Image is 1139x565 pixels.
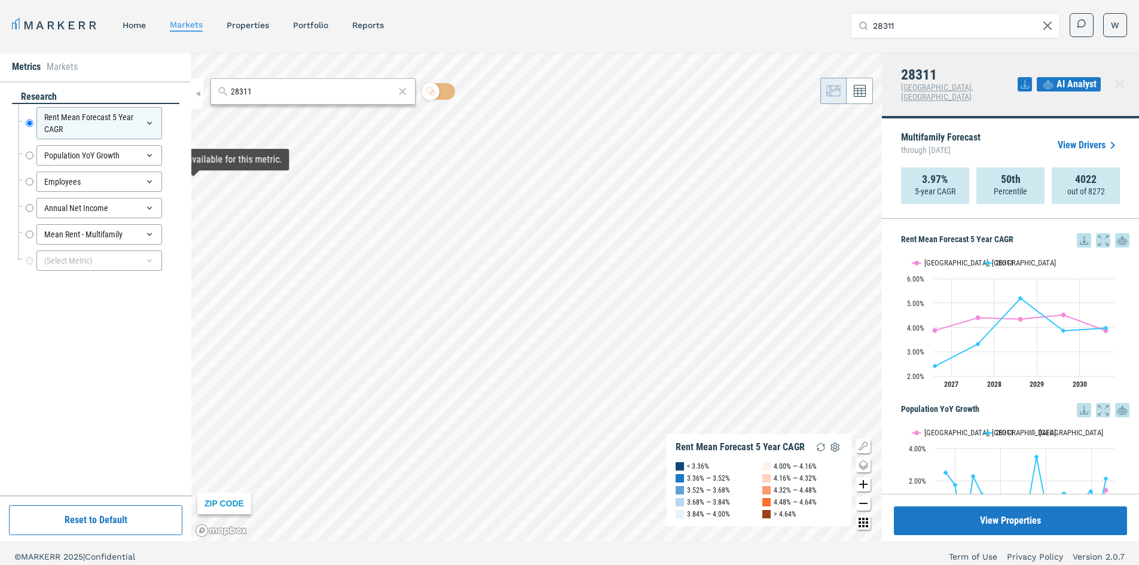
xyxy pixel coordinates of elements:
span: AI Analyst [1056,77,1097,91]
path: Saturday, 14 Aug, 20:00, 4.39. Fayetteville, NC. [976,315,981,320]
text: 2030 [1073,380,1087,389]
text: 2.00% [907,372,924,381]
div: 3.84% — 4.00% [687,508,730,520]
div: 4.32% — 4.48% [774,484,817,496]
text: 3.00% [907,348,924,356]
input: Search by MSA or ZIP Code [231,85,395,98]
button: Other options map button [856,515,871,530]
button: View Properties [894,506,1127,535]
a: Version 2.0.7 [1073,551,1125,563]
path: Sunday, 14 Dec, 19:00, 1.75. 28311. [953,482,958,487]
text: 4.00% [909,445,926,453]
path: Monday, 14 Aug, 20:00, 5.19. 28311. [1018,296,1023,301]
span: © [14,552,21,561]
span: 2025 | [63,552,85,561]
path: Monday, 14 Aug, 20:00, 4.34. Fayetteville, NC. [1018,316,1023,321]
span: Confidential [85,552,135,561]
path: Saturday, 14 Aug, 20:00, 3.31. 28311. [976,341,981,346]
img: Reload Legend [814,440,828,454]
text: 2.00% [909,477,926,485]
strong: 4022 [1075,173,1097,185]
img: Settings [828,440,842,454]
a: Portfolio [293,20,328,30]
div: 4.00% — 4.16% [774,460,817,472]
div: Rent Mean Forecast 5 Year CAGR [676,441,805,453]
canvas: Map [191,53,882,541]
div: > 4.64% [774,508,796,520]
h5: Population YoY Growth [901,403,1129,417]
div: Employees [36,172,162,192]
path: Monday, 14 Dec, 19:00, 1.22. 28311. [1062,491,1067,496]
path: Friday, 14 Dec, 19:00, 1.36. 28311. [1089,489,1094,494]
svg: Interactive chart [901,248,1120,397]
strong: 50th [1001,173,1021,185]
button: Show Fayetteville, NC [912,258,971,267]
div: 3.52% — 3.68% [687,484,730,496]
a: properties [227,20,269,30]
div: 4.48% — 4.64% [774,496,817,508]
div: 3.68% — 3.84% [687,496,730,508]
div: research [12,90,179,104]
a: Term of Use [949,551,997,563]
text: 4.00% [907,324,924,332]
p: Multifamily Forecast [901,133,981,158]
span: [GEOGRAPHIC_DATA], [GEOGRAPHIC_DATA] [901,83,973,102]
path: Tuesday, 14 Aug, 20:00, 4.51. Fayetteville, NC. [1061,312,1066,317]
span: W [1111,19,1119,31]
text: 6.00% [907,275,924,283]
a: home [123,20,146,30]
div: Annual Net Income [36,198,162,218]
path: Thursday, 14 Aug, 20:00, 2.14. 28311. [1104,476,1109,481]
button: Show 28311 [984,428,1015,437]
a: markets [170,20,203,29]
li: Markets [47,60,78,74]
path: Wednesday, 14 Aug, 20:00, 3.97. 28311. [1104,326,1109,331]
div: 4.16% — 4.32% [774,472,817,484]
button: W [1103,13,1127,37]
a: MARKERR [12,17,99,33]
button: Show 28311 [984,258,1015,267]
span: through [DATE] [901,142,981,158]
div: (Select Metric) [36,251,162,271]
text: 5.00% [907,300,924,308]
text: 2027 [944,380,958,389]
div: Mean Rent - Multifamily [36,224,162,245]
h5: Rent Mean Forecast 5 Year CAGR [901,233,1129,248]
div: Map Tooltip Content [105,154,282,166]
button: Show Fayetteville, NC [912,428,971,437]
div: Population YoY Growth [36,145,162,166]
a: reports [352,20,384,30]
p: 5-year CAGR [915,185,955,197]
div: Rent Mean Forecast 5 Year CAGR [36,107,162,139]
path: Thursday, 14 Dec, 19:00, 3.48. 28311. [1034,454,1039,459]
strong: 3.97% [922,173,948,185]
text: 2028 [987,380,1001,389]
div: ZIP CODE [197,493,251,514]
button: Reset to Default [9,505,182,535]
div: < 3.36% [687,460,709,472]
text: [GEOGRAPHIC_DATA] [1039,428,1103,437]
a: Privacy Policy [1007,551,1063,563]
a: View Drivers [1058,138,1120,152]
button: Show/Hide Legend Map Button [856,439,871,453]
button: Zoom out map button [856,496,871,511]
li: Metrics [12,60,41,74]
div: 3.36% — 3.52% [687,472,730,484]
text: 2029 [1030,380,1044,389]
button: AI Analyst [1037,77,1101,91]
path: Tuesday, 14 Aug, 20:00, 3.86. 28311. [1061,328,1066,333]
g: 28311, line 2 of 2 with 5 data points. [933,296,1109,368]
button: Show USA [1027,428,1052,437]
h4: 28311 [901,67,1018,83]
button: Change style map button [856,458,871,472]
path: Friday, 14 Aug, 20:00, 2.41. 28311. [933,364,938,368]
span: MARKERR [21,552,63,561]
input: Search by MSA, ZIP, Property Name, or Address [873,14,1052,38]
path: Friday, 14 Aug, 20:00, 3.87. Fayetteville, NC. [933,328,938,333]
a: Mapbox logo [195,524,248,537]
p: out of 8272 [1067,185,1105,197]
button: Zoom in map button [856,477,871,491]
path: Saturday, 14 Dec, 19:00, 2.51. 28311. [943,470,948,475]
p: Percentile [994,185,1027,197]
